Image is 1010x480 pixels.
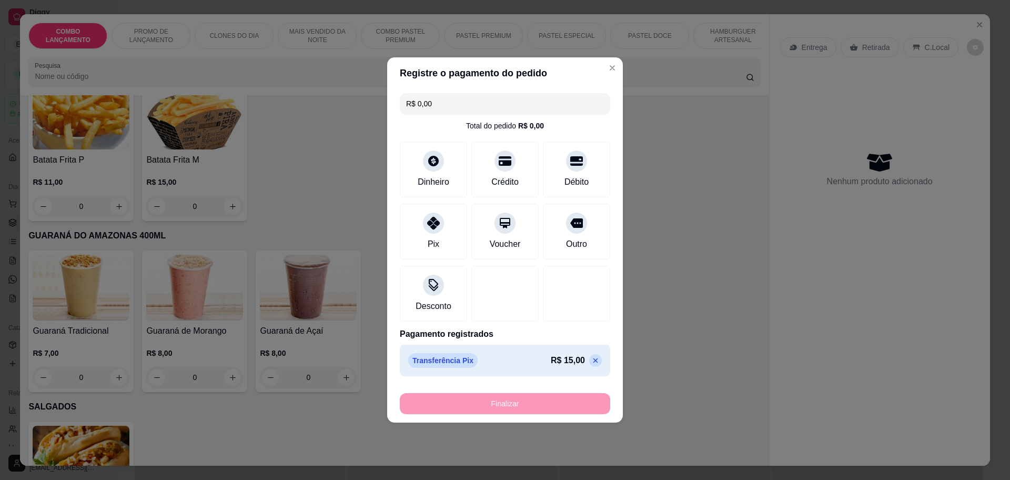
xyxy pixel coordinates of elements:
[566,238,587,251] div: Outro
[406,93,604,114] input: Ex.: hambúrguer de cordeiro
[491,176,519,188] div: Crédito
[564,176,589,188] div: Débito
[400,328,610,341] p: Pagamento registrados
[466,121,544,131] div: Total do pedido
[408,353,478,368] p: Transferência Pix
[387,57,623,89] header: Registre o pagamento do pedido
[604,59,621,76] button: Close
[418,176,449,188] div: Dinheiro
[518,121,544,131] div: R$ 0,00
[551,354,585,367] p: R$ 15,00
[490,238,521,251] div: Voucher
[416,300,451,313] div: Desconto
[428,238,439,251] div: Pix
